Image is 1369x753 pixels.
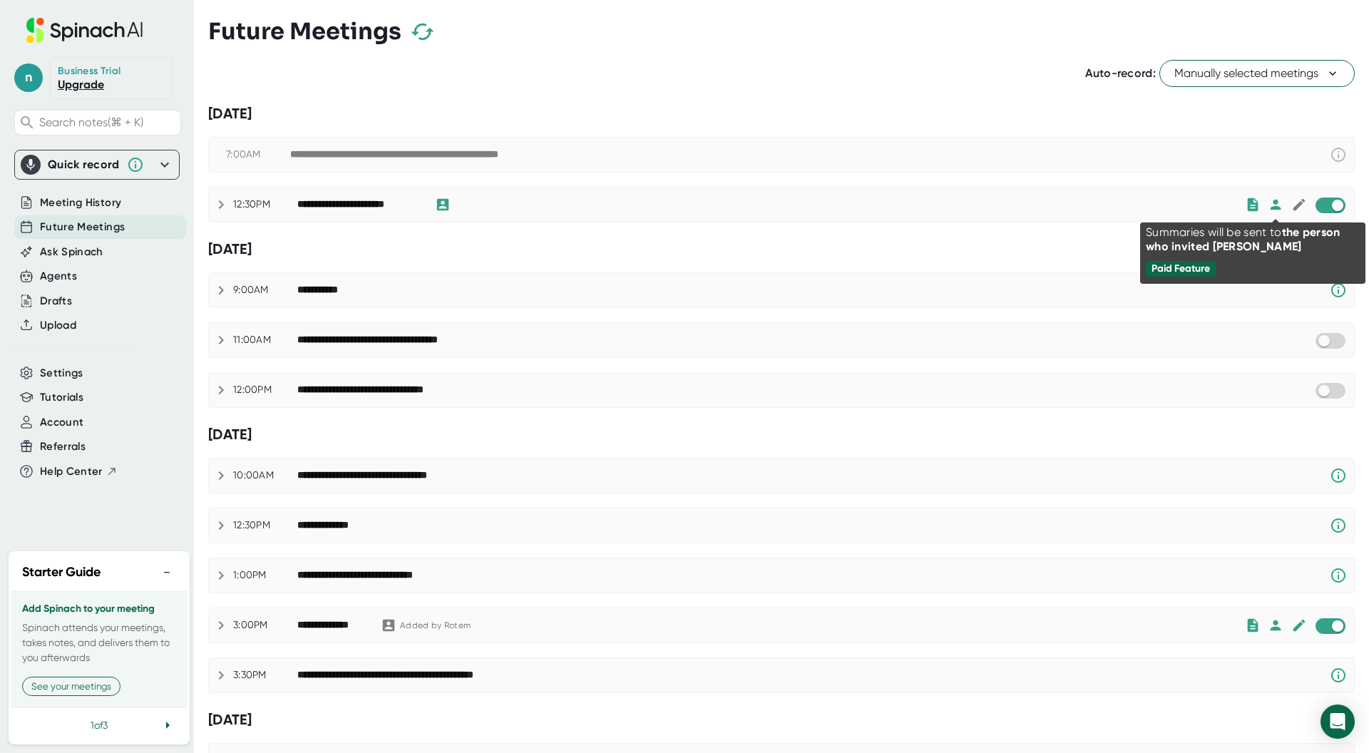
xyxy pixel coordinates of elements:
div: 1:00PM [233,569,297,582]
span: Search notes (⌘ + K) [39,116,143,129]
span: Manually selected meetings [1174,65,1340,82]
button: Drafts [40,293,72,309]
div: [DATE] [208,426,1355,444]
p: Spinach attends your meetings, takes notes, and delivers them to you afterwards [22,620,176,665]
div: 10:00AM [233,469,297,482]
button: Upload [40,317,76,334]
div: 12:00PM [233,384,297,396]
div: Quick record [48,158,120,172]
div: Summaries will be sent to [1146,225,1360,254]
button: Referrals [40,439,86,455]
svg: Spinach requires a video conference link. [1330,467,1347,484]
h3: Add Spinach to your meeting [22,603,176,615]
div: [DATE] [208,240,1355,258]
a: Upgrade [58,78,104,91]
button: − [158,562,176,583]
div: 12:30PM [233,519,297,532]
svg: This event has already passed [1330,146,1347,163]
div: 3:30PM [233,669,297,682]
svg: Spinach requires a video conference link. [1330,517,1347,534]
div: Open Intercom Messenger [1321,705,1355,739]
button: Help Center [40,463,118,480]
button: Future Meetings [40,219,125,235]
span: n [14,63,43,92]
svg: Spinach requires a video conference link. [1330,667,1347,684]
svg: Spinach requires a video conference link. [1330,567,1347,584]
button: Agents [40,268,77,285]
span: 1 of 3 [91,719,108,731]
button: Settings [40,365,83,381]
div: 7:00AM [226,148,290,161]
button: Tutorials [40,389,83,406]
div: 3:00PM [233,619,297,632]
div: 12:30PM [233,198,297,211]
div: [DATE] [208,105,1355,123]
span: Auto-record: [1085,66,1156,80]
span: Help Center [40,463,103,480]
span: the person who invited [PERSON_NAME] [1146,225,1340,253]
div: 9:00AM [233,284,297,297]
div: [DATE] [208,711,1355,729]
button: Ask Spinach [40,244,103,260]
div: Business Trial [58,65,123,78]
div: Added by Rotem [400,620,471,631]
div: 11:00AM [233,334,297,347]
button: Meeting History [40,195,121,211]
button: See your meetings [22,677,121,696]
button: Manually selected meetings [1159,60,1355,87]
h3: Future Meetings [208,18,401,45]
button: Account [40,414,83,431]
h2: Starter Guide [22,563,101,582]
div: Quick record [21,150,173,179]
div: Paid Feature [1152,262,1210,275]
